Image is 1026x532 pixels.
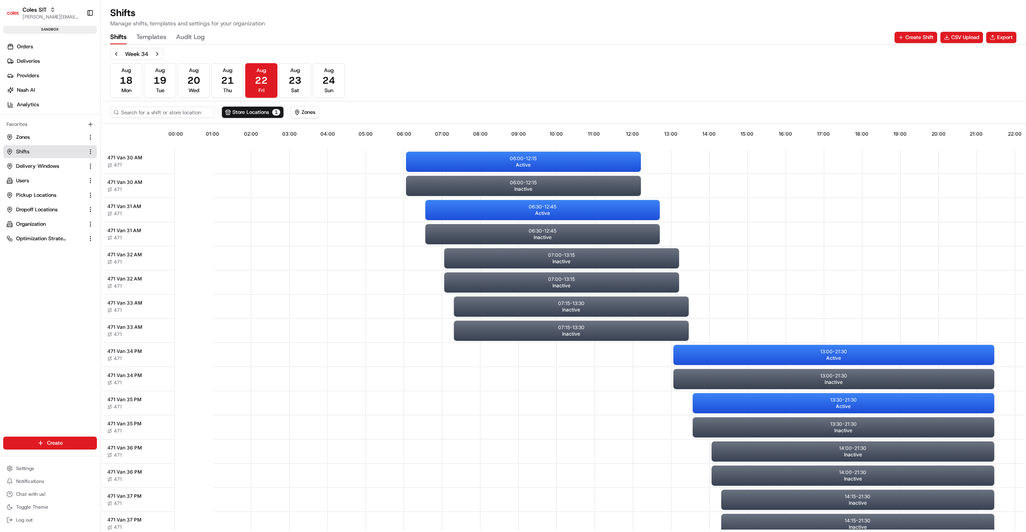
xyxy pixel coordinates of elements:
span: 03:00 [282,131,297,137]
button: [PERSON_NAME][EMAIL_ADDRESS][PERSON_NAME][PERSON_NAME][DOMAIN_NAME] [23,14,80,20]
a: Shifts [6,148,84,155]
button: 471 [107,379,122,386]
span: Inactive [552,258,570,265]
button: Organization [3,218,97,231]
span: 471 Van 35 PM [107,421,142,427]
span: 471 Van 32 AM [107,252,142,258]
img: Coles SIT [6,6,19,19]
button: 471 [107,210,122,217]
span: Users [16,177,29,184]
button: CSV Upload [940,32,983,43]
span: Orders [17,43,33,50]
span: 471 Van 30 AM [107,179,142,186]
span: 05:00 [359,131,373,137]
a: Deliveries [3,55,100,68]
span: Zones [16,134,30,141]
p: 07:00 - 13:15 [548,252,575,258]
div: Favorites [3,118,97,131]
span: Inactive [514,186,532,192]
span: 471 Van 33 AM [107,300,142,306]
span: 17:00 [817,131,830,137]
span: 19 [154,74,166,87]
button: 471 [107,500,122,507]
span: 13:00 [664,131,677,137]
span: Active [516,162,531,168]
span: Aug [155,67,165,74]
button: 471 [107,452,122,458]
button: 471 [107,235,122,241]
span: 09:00 [511,131,526,137]
span: 22 [255,74,268,87]
p: 06:30 - 12:45 [529,228,556,234]
span: 471 [114,259,122,265]
button: 471 [107,355,122,362]
span: Create [47,439,63,447]
button: Store Locations1 [222,107,283,118]
p: 14:00 - 21:30 [839,469,866,476]
span: 471 [114,500,122,507]
span: Active [535,210,550,217]
span: 10:00 [550,131,563,137]
button: Delivery Windows [3,160,97,173]
span: 15:00 [741,131,753,137]
span: 471 [114,331,122,338]
span: 22:00 [1008,131,1022,137]
button: Pickup Locations [3,189,97,202]
button: Toggle Theme [3,501,97,513]
span: 471 [114,476,122,483]
p: 06:00 - 12:15 [510,155,537,162]
span: 21 [221,74,234,87]
span: Chat with us! [16,491,45,497]
span: Providers [17,72,39,79]
span: 471 Van 33 AM [107,324,142,330]
span: Optimization Strategy [16,235,67,242]
button: Shifts [3,145,97,158]
button: 471 [107,476,122,483]
button: 471 [107,404,122,410]
span: Mon [121,87,131,94]
span: 471 Van 31 AM [107,203,141,210]
p: 07:15 - 13:30 [558,324,585,331]
span: Toggle Theme [16,504,48,510]
h1: Shifts [110,6,265,19]
span: Delivery Windows [16,163,59,170]
span: 12:00 [626,131,639,137]
span: Inactive [849,524,867,530]
span: Sun [324,87,333,94]
button: Aug18Mon [110,63,142,98]
p: 13:30 - 21:30 [830,397,857,403]
a: Providers [3,69,100,82]
input: Search for a shift or store location [110,107,215,118]
span: 20:00 [932,131,946,137]
span: Tue [156,87,164,94]
p: 06:00 - 12:15 [510,179,537,186]
span: 471 [114,379,122,386]
p: 14:00 - 21:30 [839,445,866,452]
span: 08:00 [473,131,488,137]
span: 471 [114,355,122,362]
a: Nash AI [3,84,100,97]
p: 06:30 - 12:45 [529,204,556,210]
a: Pickup Locations [6,192,84,199]
span: 06:00 [397,131,411,137]
p: 13:00 - 21:30 [820,348,847,355]
span: Log out [16,517,33,523]
span: 24 [322,74,335,87]
p: 14:15 - 21:30 [845,518,870,524]
button: Store Locations1 [222,106,284,118]
button: Coles SIT [23,6,47,14]
div: sandbox [3,26,97,34]
button: 471 [107,331,122,338]
span: 00:00 [168,131,183,137]
span: Inactive [562,307,580,313]
button: 471 [107,524,122,531]
button: 471 [107,283,122,289]
span: Active [836,403,851,410]
span: 19:00 [893,131,907,137]
span: 18:00 [855,131,868,137]
p: 07:15 - 13:30 [558,300,585,307]
span: 471 [114,307,122,313]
